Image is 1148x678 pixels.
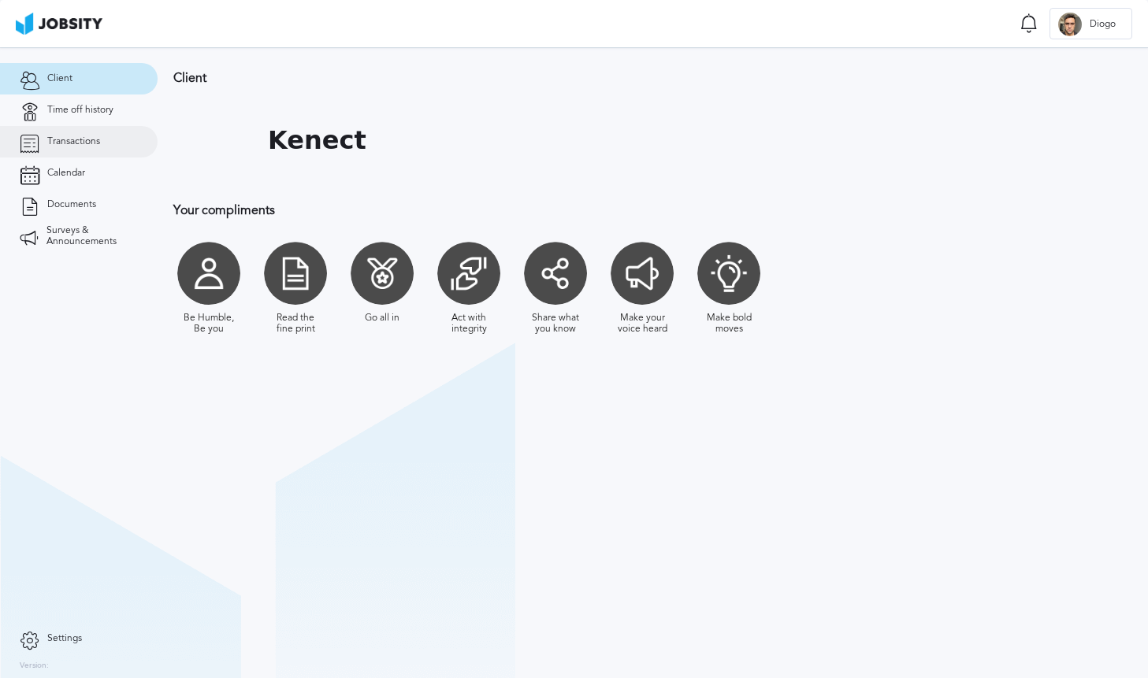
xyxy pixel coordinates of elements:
span: Diogo [1082,19,1124,30]
label: Version: [20,661,49,671]
span: Client [47,73,72,84]
h3: Your compliments [173,203,1028,217]
div: Share what you know [528,313,583,335]
div: Make your voice heard [615,313,670,335]
span: Calendar [47,168,85,179]
span: Transactions [47,136,100,147]
div: Read the fine print [268,313,323,335]
span: Time off history [47,105,113,116]
span: Settings [47,633,82,644]
div: Make bold moves [701,313,756,335]
button: DDiogo [1050,8,1132,39]
span: Surveys & Announcements [46,225,138,247]
h3: Client [173,71,1028,85]
div: Act with integrity [441,313,496,335]
div: D [1058,13,1082,36]
div: Be Humble, Be you [181,313,236,335]
img: ab4bad089aa723f57921c736e9817d99.png [16,13,102,35]
h1: Kenect [268,126,366,155]
span: Documents [47,199,96,210]
div: Go all in [365,313,399,324]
